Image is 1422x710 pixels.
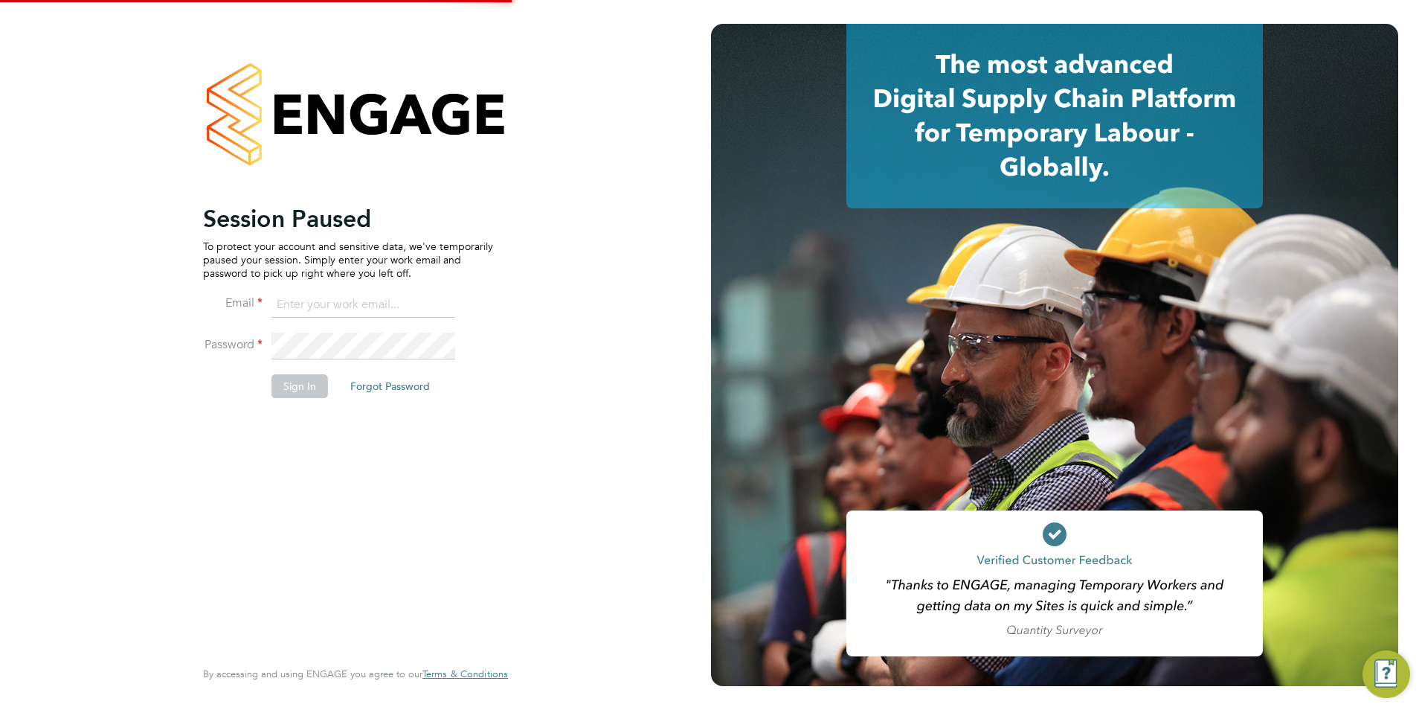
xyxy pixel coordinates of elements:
input: Enter your work email... [271,292,455,319]
label: Password [203,337,263,353]
button: Forgot Password [338,374,442,398]
p: To protect your account and sensitive data, we've temporarily paused your session. Simply enter y... [203,240,493,281]
label: Email [203,295,263,311]
button: Sign In [271,374,328,398]
span: By accessing and using ENGAGE you agree to our [203,668,508,680]
a: Terms & Conditions [422,668,508,680]
button: Engage Resource Center [1363,650,1410,698]
span: Terms & Conditions [422,668,508,680]
h2: Session Paused [203,204,493,234]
